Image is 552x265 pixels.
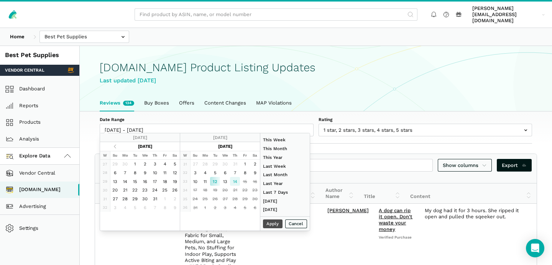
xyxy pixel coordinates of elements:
td: 13 [220,177,230,186]
td: 31 [190,203,200,212]
td: 21 [120,186,130,195]
td: 11 [200,177,210,186]
input: Best Pet Supplies [39,31,129,43]
td: 13 [110,177,120,186]
td: 24 [150,186,160,195]
td: 3 [150,160,160,168]
td: 30 [100,186,110,195]
span: Explore Data [8,152,51,161]
td: 2 [140,160,150,168]
td: 5 [170,160,180,168]
button: Cancel [285,219,307,228]
th: Content: activate to sort column ascending [405,183,537,204]
th: Sa [170,151,180,160]
td: 17 [150,177,160,186]
td: 28 [200,160,210,168]
td: 28 [230,195,240,203]
td: 4 [230,203,240,212]
a: Home [5,31,30,43]
th: Date: activate to sort column ascending [95,183,135,204]
td: 9 [170,203,180,212]
td: 12 [210,177,220,186]
td: 32 [100,203,110,212]
li: Last 7 Days [260,188,310,197]
td: 27 [100,160,110,168]
td: 32 [180,168,190,177]
label: Rating [319,116,532,123]
td: 29 [100,177,110,186]
td: 9 [250,168,260,177]
th: Th [230,151,240,160]
td: 30 [220,160,230,168]
td: 2 [170,195,180,203]
td: 15 [130,177,140,186]
td: 33 [180,177,190,186]
td: 26 [170,186,180,195]
td: 25 [200,195,210,203]
a: [PERSON_NAME] [327,208,369,213]
li: Last Year [260,179,310,188]
td: 3 [110,203,120,212]
div: Last updated [DATE] [100,76,532,85]
td: 6 [250,203,260,212]
td: 4 [200,168,210,177]
th: We [220,151,230,160]
a: Reviews134 [95,95,139,111]
td: 1 [160,195,170,203]
td: 5 [240,203,250,212]
div: My dog had it for 3 hours. She ripped it open and pulled the sqeeker out. [425,208,532,220]
td: 24 [190,195,200,203]
td: 3 [190,168,200,177]
th: We [140,151,150,160]
li: Last Month [260,170,310,179]
a: Show columns [438,159,492,172]
td: 20 [110,186,120,195]
th: Mo [120,151,130,160]
label: Date Range [100,116,314,123]
h1: [DOMAIN_NAME] Product Listing Updates [100,61,532,74]
td: 14 [120,177,130,186]
td: 7 [120,168,130,177]
li: [DATE] [260,196,310,205]
td: 18 [200,186,210,195]
td: 5 [130,203,140,212]
li: Last Week [260,162,310,170]
th: Mo [200,151,210,160]
td: 29 [130,195,140,203]
a: MAP Violations [251,95,297,111]
td: 22 [130,186,140,195]
td: 31 [150,195,160,203]
td: 8 [240,168,250,177]
td: 31 [100,195,110,203]
th: Tu [210,151,220,160]
td: 9 [140,168,150,177]
td: 28 [100,168,110,177]
span: Vendor Central [5,67,44,73]
th: Fr [240,151,250,160]
td: 1 [240,160,250,168]
td: 23 [140,186,150,195]
td: 36 [180,203,190,212]
td: 14 [230,177,240,186]
td: 19 [170,177,180,186]
td: 16 [140,177,150,186]
a: Export [497,159,532,172]
a: Content Changes [199,95,251,111]
td: 26 [210,195,220,203]
th: [DATE] [200,142,250,151]
td: 10 [190,177,200,186]
td: 6 [110,168,120,177]
td: 34 [180,186,190,195]
th: W [100,151,110,160]
a: [PERSON_NAME][EMAIL_ADDRESS][DOMAIN_NAME] [470,4,547,25]
li: This Month [260,144,310,153]
span: Export [502,162,527,169]
td: 20 [220,186,230,195]
td: 3 [220,203,230,212]
td: 18 [160,177,170,186]
td: 6 [140,203,150,212]
td: 10 [150,168,160,177]
td: 5 [210,168,220,177]
td: 19 [210,186,220,195]
td: 27 [110,195,120,203]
